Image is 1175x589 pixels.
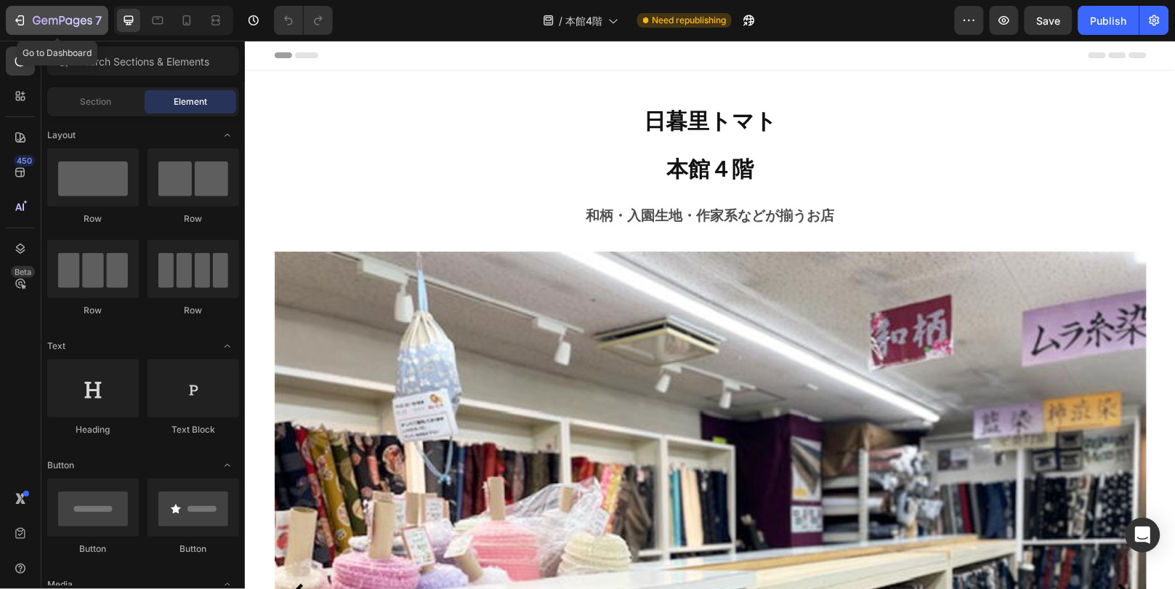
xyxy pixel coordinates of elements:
[1126,518,1160,553] div: Open Intercom Messenger
[1091,13,1127,28] div: Publish
[565,13,602,28] span: 本館4階
[47,129,76,142] span: Layout
[148,304,239,317] div: Row
[174,95,207,108] span: Element
[41,540,65,564] button: Carousel Back Arrow
[47,423,139,436] div: Heading
[1037,15,1061,27] span: Save
[216,334,239,358] span: Toggle open
[342,167,590,183] strong: 和柄・入園生地・作家系などが揃うお店
[274,6,333,35] div: Undo/Redo
[47,340,65,353] span: Text
[47,212,139,225] div: Row
[47,542,139,556] div: Button
[14,155,35,167] div: 450
[216,124,239,147] span: Toggle open
[6,6,108,35] button: 7
[559,13,562,28] span: /
[11,266,35,278] div: Beta
[216,454,239,477] span: Toggle open
[81,95,112,108] span: Section
[95,12,102,29] p: 7
[867,540,890,564] button: Carousel Next Arrow
[47,304,139,317] div: Row
[652,14,726,27] span: Need republishing
[47,47,239,76] input: Search Sections & Elements
[148,423,239,436] div: Text Block
[148,542,239,556] div: Button
[422,113,509,143] span: 本館４階
[1078,6,1139,35] button: Publish
[1025,6,1073,35] button: Save
[399,65,532,95] span: 日暮里トマト
[148,212,239,225] div: Row
[47,459,74,472] span: Button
